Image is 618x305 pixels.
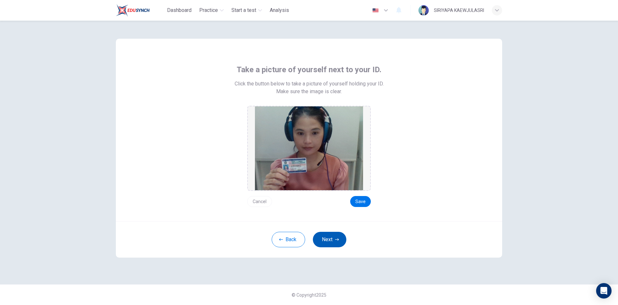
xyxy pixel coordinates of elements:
button: Analysis [267,5,292,16]
button: Save [350,196,371,207]
button: Back [272,232,305,247]
a: Train Test logo [116,4,164,17]
img: Train Test logo [116,4,150,17]
button: Practice [197,5,226,16]
span: Start a test [231,6,256,14]
span: Practice [199,6,218,14]
img: preview screemshot [255,106,363,190]
img: en [371,8,379,13]
span: Click the button below to take a picture of yourself holding your ID. [235,80,384,88]
span: Take a picture of yourself next to your ID. [237,64,381,75]
span: Dashboard [167,6,192,14]
button: Dashboard [164,5,194,16]
div: Open Intercom Messenger [596,283,612,299]
button: Cancel [247,196,272,207]
span: Make sure the image is clear. [276,88,342,95]
button: Next [313,232,346,247]
span: © Copyright 2025 [292,292,326,298]
button: Start a test [229,5,265,16]
span: Analysis [270,6,289,14]
img: Profile picture [418,5,429,15]
div: SIRIYAPA KAEWJULASRI [434,6,484,14]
